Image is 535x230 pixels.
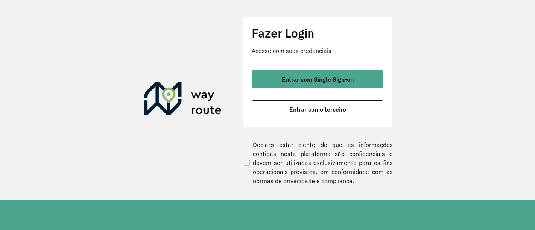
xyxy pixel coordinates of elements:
p: Acesse com suas credenciais [252,46,383,55]
span: Entrar como terceiro [289,106,346,112]
span: Entrar com Single Sign-on [282,76,354,82]
h2: Fazer Login [252,26,383,40]
img: Roteirizador AmbevTech [144,82,222,118]
label: Declaro estar ciente de que as informações contidas nesta plataforma são confidenciais e devem se... [242,140,393,185]
button: button [252,100,383,118]
button: button [252,70,383,88]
